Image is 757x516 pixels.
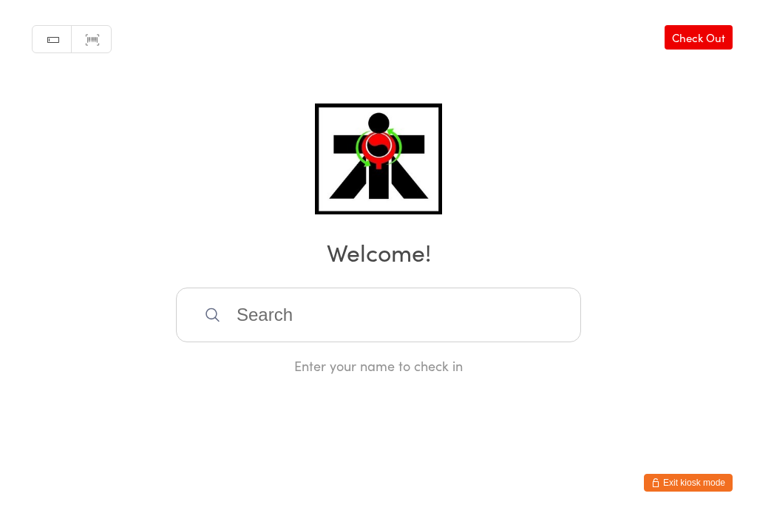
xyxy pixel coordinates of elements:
[15,235,742,268] h2: Welcome!
[176,356,581,375] div: Enter your name to check in
[315,103,441,214] img: ATI Martial Arts Joondalup
[644,474,733,492] button: Exit kiosk mode
[176,288,581,342] input: Search
[665,25,733,50] a: Check Out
